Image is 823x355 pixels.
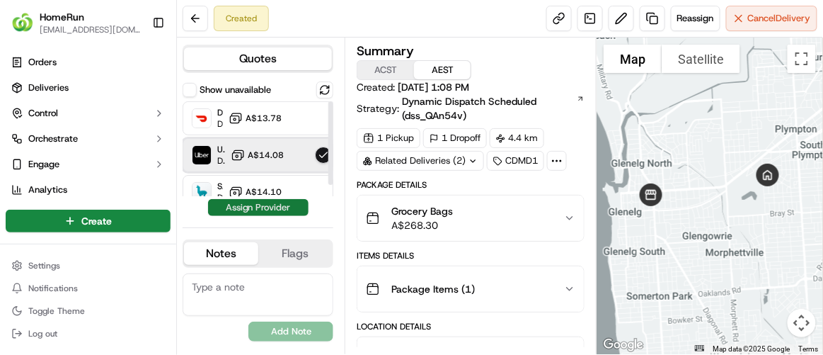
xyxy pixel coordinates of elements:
span: Orchestrate [28,133,78,145]
a: Open this area in Google Maps (opens a new window) [600,336,647,354]
a: Terms (opens in new tab) [799,345,819,353]
span: Dynamic Dispatch Scheduled (dss_QAn54v) [402,94,575,123]
div: 4.4 km [490,128,544,148]
div: Strategy: [357,94,585,123]
span: A$14.10 [246,186,282,198]
button: Notes [184,242,258,265]
button: Settings [6,256,171,276]
button: Assign Provider [208,199,309,216]
img: Uber [192,146,211,164]
span: Log out [28,328,57,339]
span: [DATE] 1:08 PM [398,81,469,94]
span: Deliveries [28,81,69,94]
button: Quotes [184,47,332,70]
button: Toggle Theme [6,301,171,321]
div: Package Details [357,179,585,191]
span: Notifications [28,283,78,294]
span: Control [28,107,58,120]
div: CDMD1 [487,151,544,171]
div: Location Details [357,321,585,332]
h3: Summary [357,45,414,57]
button: Toggle fullscreen view [788,45,816,73]
a: Dynamic Dispatch Scheduled (dss_QAn54v) [402,94,585,123]
button: Create [6,210,171,232]
span: Reassign [677,12,714,25]
button: Notifications [6,278,171,298]
span: Analytics [28,184,67,196]
span: DoorDash [217,107,223,118]
span: Cancel Delivery [748,12,811,25]
button: Grocery BagsA$268.30 [357,196,584,241]
button: Control [6,102,171,125]
button: A$14.10 [229,185,282,199]
a: Deliveries [6,77,171,99]
a: Analytics [6,179,171,201]
span: Dropoff ETA 2 hours [217,192,223,203]
span: A$14.08 [248,150,284,161]
img: Google [600,336,647,354]
button: Show satellite imagery [662,45,740,73]
img: DoorDash [192,109,211,128]
button: A$13.78 [229,111,282,125]
button: Reassign [671,6,720,31]
span: Uber [217,144,225,155]
button: Flags [258,242,333,265]
a: Orders [6,51,171,74]
span: Sherpa [217,181,223,192]
span: Dropoff ETA 1 hour [217,118,223,130]
div: Items Details [357,250,585,261]
label: Show unavailable [200,84,271,96]
div: 1 Dropoff [423,128,487,148]
button: Log out [6,324,171,344]
span: Map data ©2025 Google [713,345,790,353]
button: A$14.08 [231,148,284,162]
div: Related Deliveries (2) [357,151,484,171]
span: Toggle Theme [28,305,85,317]
span: Package Items ( 1 ) [391,282,475,296]
button: CancelDelivery [726,6,817,31]
button: ACST [357,61,414,79]
img: HomeRun [11,11,34,34]
button: Map camera controls [788,309,816,337]
button: HomeRun [40,10,84,24]
span: A$13.78 [246,113,282,124]
button: HomeRunHomeRun[EMAIL_ADDRESS][DOMAIN_NAME] [6,6,146,40]
button: [EMAIL_ADDRESS][DOMAIN_NAME] [40,24,141,35]
span: Dropoff ETA 49 minutes [217,155,225,167]
button: Keyboard shortcuts [695,345,705,351]
span: Create [81,214,112,228]
span: Orders [28,56,57,69]
span: Settings [28,260,60,271]
span: Engage [28,158,59,171]
span: A$268.30 [391,218,453,232]
button: Package Items (1) [357,266,584,312]
button: AEST [414,61,471,79]
button: Orchestrate [6,128,171,150]
button: Engage [6,153,171,176]
span: Created: [357,80,469,94]
img: Sherpa [192,183,211,201]
span: Grocery Bags [391,204,453,218]
button: Show street map [604,45,662,73]
div: 1 Pickup [357,128,420,148]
